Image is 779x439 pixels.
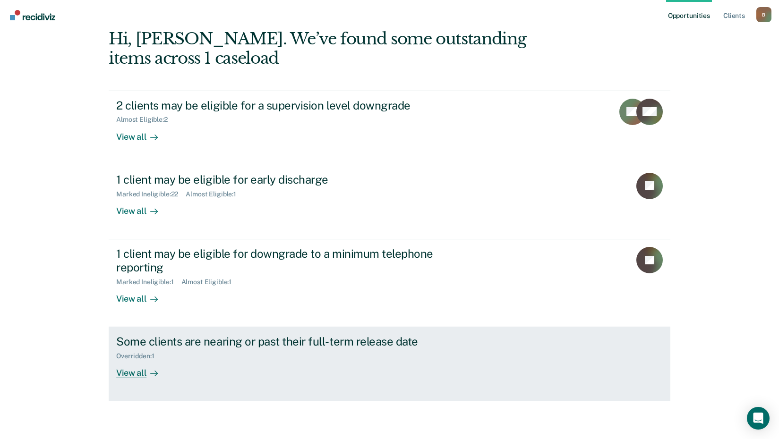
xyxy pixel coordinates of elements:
div: Almost Eligible : 1 [186,190,244,198]
div: Hi, [PERSON_NAME]. We’ve found some outstanding items across 1 caseload [109,29,558,68]
div: Marked Ineligible : 1 [116,278,181,286]
div: Open Intercom Messenger [747,407,770,430]
div: View all [116,360,169,379]
a: 1 client may be eligible for early dischargeMarked Ineligible:22Almost Eligible:1View all [109,165,670,239]
div: Almost Eligible : 2 [116,116,175,124]
div: View all [116,286,169,304]
button: Profile dropdown button [756,7,771,22]
div: Marked Ineligible : 22 [116,190,186,198]
div: 1 client may be eligible for early discharge [116,173,448,186]
a: 2 clients may be eligible for a supervision level downgradeAlmost Eligible:2View all [109,91,670,165]
div: 2 clients may be eligible for a supervision level downgrade [116,99,448,112]
a: Some clients are nearing or past their full-term release dateOverridden:1View all [109,327,670,401]
div: Overridden : 1 [116,352,162,360]
div: View all [116,198,169,216]
a: 1 client may be eligible for downgrade to a minimum telephone reportingMarked Ineligible:1Almost ... [109,239,670,327]
div: View all [116,124,169,142]
div: Some clients are nearing or past their full-term release date [116,335,448,348]
div: B [756,7,771,22]
div: Almost Eligible : 1 [181,278,240,286]
div: 1 client may be eligible for downgrade to a minimum telephone reporting [116,247,448,274]
img: Recidiviz [10,10,55,20]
